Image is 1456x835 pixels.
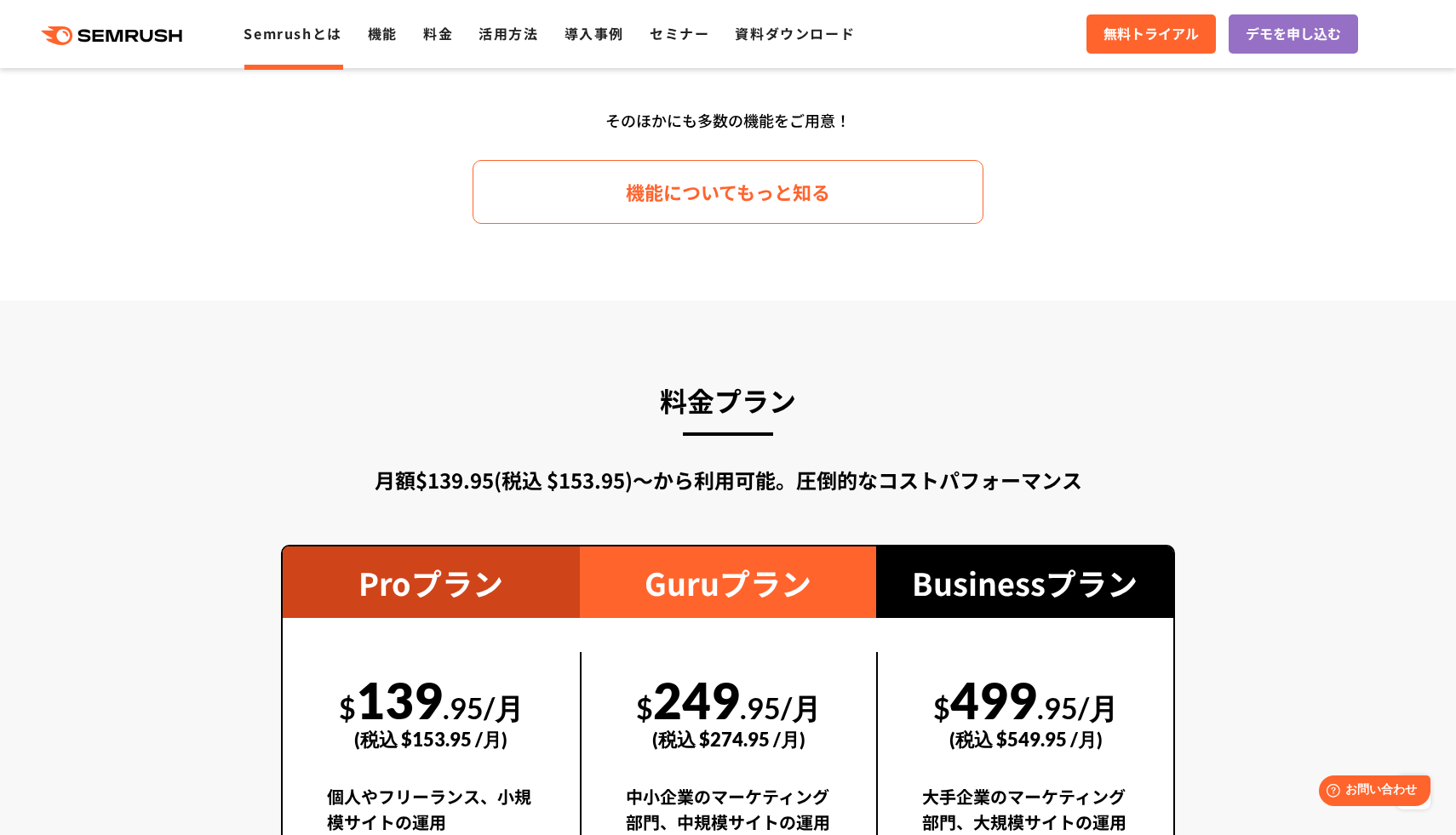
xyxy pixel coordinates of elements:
[244,23,341,43] a: Semrushとは
[1103,23,1199,45] span: 無料トライアル
[876,546,1173,618] div: Businessプラン
[327,709,536,769] div: (税込 $153.95 /月)
[327,652,536,769] div: 139
[735,23,855,43] a: 資料ダウンロード
[933,690,950,725] span: $
[580,546,877,618] div: Guruプラン
[473,160,983,224] a: 機能についてもっと知る
[740,690,821,725] span: .95/月
[281,377,1175,423] h3: 料金プラン
[626,652,833,769] div: 249
[443,690,524,725] span: .95/月
[423,23,453,43] a: 料金
[1246,23,1341,45] span: デモを申し込む
[1086,14,1216,54] a: 無料トライアル
[922,652,1129,769] div: 499
[368,23,398,43] a: 機能
[283,546,580,618] div: Proプラン
[565,23,624,43] a: 導入事例
[339,690,356,725] span: $
[1229,14,1358,54] a: デモを申し込む
[281,465,1175,495] div: 月額$139.95(税込 $153.95)〜から利用可能。圧倒的なコストパフォーマンス
[636,690,653,725] span: $
[1304,769,1437,816] iframe: Help widget launcher
[238,105,1218,136] div: そのほかにも多数の機能をご用意！
[479,23,538,43] a: 活用方法
[626,709,833,769] div: (税込 $274.95 /月)
[1037,690,1118,725] span: .95/月
[922,709,1129,769] div: (税込 $549.95 /月)
[626,177,830,207] span: 機能についてもっと知る
[650,23,709,43] a: セミナー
